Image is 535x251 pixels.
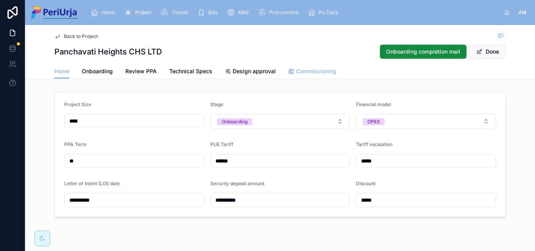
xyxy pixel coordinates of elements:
[296,67,336,75] span: Commissioning
[356,181,376,186] span: Discount
[54,33,98,40] a: Back to Project
[195,5,223,20] a: Bills
[101,9,115,16] span: Home
[88,5,120,20] a: Home
[367,118,380,125] div: OPEX
[54,67,69,75] span: Home
[64,33,98,40] span: Back to Project
[356,141,392,147] span: Tariff escalation
[225,64,276,80] a: Design approval
[380,45,466,59] button: Onboarding completion mail
[356,114,496,129] button: Select Button
[470,45,506,59] button: Done
[122,5,157,20] a: Project
[224,5,254,20] a: AMG
[84,4,504,21] div: scrollable content
[210,181,264,186] span: Security deposit amount
[238,9,249,16] span: AMG
[125,67,157,75] span: Review PPA
[222,118,248,125] div: Onboarding
[82,64,113,80] a: Onboarding
[64,141,87,147] span: PPA Term
[158,5,193,20] a: Tickets
[172,9,188,16] span: Tickets
[386,48,460,56] span: Onboarding completion mail
[54,64,69,79] a: Home
[169,64,212,80] a: Technical Specs
[31,6,78,19] img: App logo
[356,101,391,107] span: Financial model
[305,5,343,20] a: PU Docs
[169,67,212,75] span: Technical Specs
[54,46,162,57] h1: Panchavati Heights CHS LTD
[125,64,157,80] a: Review PPA
[64,101,91,107] span: Project Size
[288,64,336,80] a: Commissioning
[233,67,276,75] span: Design approval
[319,9,338,16] span: PU Docs
[210,114,350,129] button: Select Button
[82,67,113,75] span: Onboarding
[269,9,298,16] span: Procurement
[210,101,223,107] span: Stage
[210,141,233,147] span: PUE Tariff
[519,9,526,16] span: AM
[208,9,217,16] span: Bills
[135,9,151,16] span: Project
[256,5,304,20] a: Procurement
[64,181,120,186] span: Letter of Intent (LOI) date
